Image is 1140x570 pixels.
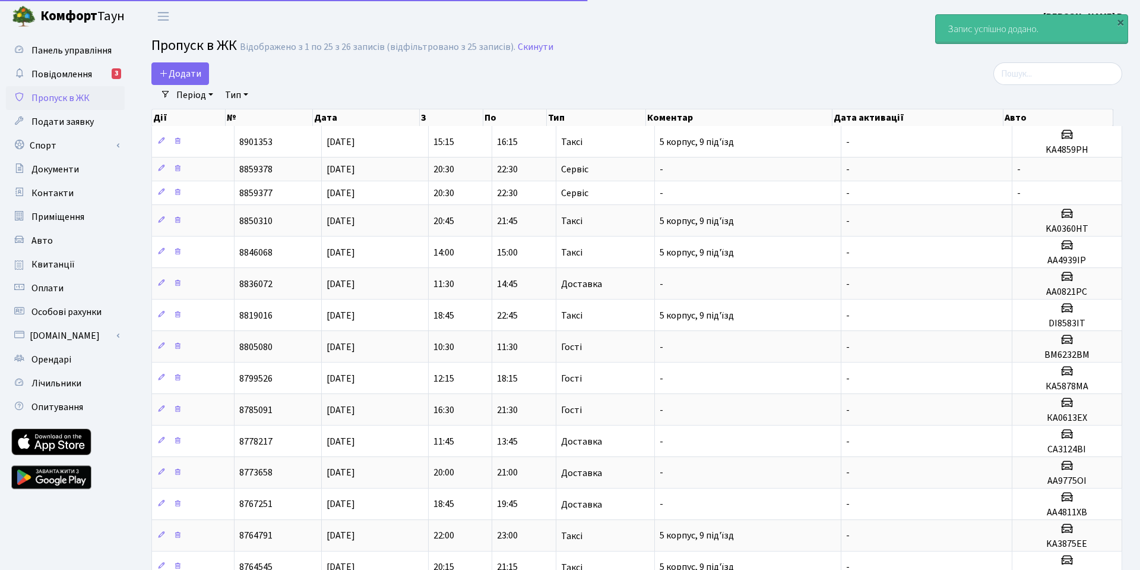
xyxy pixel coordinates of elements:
span: [DATE] [327,404,355,417]
span: Гості [561,405,582,415]
th: Коментар [646,109,832,126]
span: Таксі [561,311,582,320]
span: 8901353 [239,136,273,149]
span: 8805080 [239,341,273,354]
span: 11:45 [433,435,454,448]
span: Приміщення [31,210,84,223]
a: Приміщення [6,205,125,229]
span: - [846,246,850,259]
span: 16:15 [497,136,518,149]
span: 8778217 [239,435,273,448]
span: Панель управління [31,44,112,57]
a: Подати заявку [6,110,125,134]
h5: KA4859PH [1017,144,1117,156]
span: [DATE] [327,187,355,200]
a: Повідомлення3 [6,62,125,86]
span: - [660,341,663,354]
span: Таксі [561,216,582,226]
span: - [660,404,663,417]
span: Опитування [31,401,83,414]
div: Відображено з 1 по 25 з 26 записів (відфільтровано з 25 записів). [240,42,515,53]
th: Авто [1003,109,1113,126]
span: [DATE] [327,372,355,385]
span: - [660,163,663,176]
span: 8764791 [239,530,273,543]
span: Особові рахунки [31,306,102,319]
span: 8785091 [239,404,273,417]
span: 20:30 [433,187,454,200]
h5: KA3875EE [1017,538,1117,550]
button: Переключити навігацію [148,7,178,26]
span: 5 корпус, 9 під'їзд [660,136,734,149]
span: 11:30 [497,341,518,354]
h5: ВМ6232ВМ [1017,349,1117,361]
span: [DATE] [327,163,355,176]
span: Сервіс [561,165,588,174]
a: [PERSON_NAME] В. [1043,10,1126,24]
a: Пропуск в ЖК [6,86,125,110]
span: 20:00 [433,467,454,480]
span: [DATE] [327,136,355,149]
span: [DATE] [327,530,355,543]
span: Повідомлення [31,68,92,81]
span: Пропуск в ЖК [151,35,237,56]
a: Авто [6,229,125,253]
span: - [660,467,663,480]
span: - [846,215,850,228]
img: logo.png [12,5,36,29]
span: [DATE] [327,435,355,448]
span: Доставка [561,500,602,509]
span: - [846,163,850,176]
a: Опитування [6,395,125,419]
span: 22:30 [497,163,518,176]
span: 10:30 [433,341,454,354]
span: - [846,309,850,322]
span: Сервіс [561,188,588,198]
h5: АА4811ХВ [1017,507,1117,518]
h5: КА5878МА [1017,381,1117,392]
span: 8846068 [239,246,273,259]
h5: АА9775ОІ [1017,475,1117,487]
a: [DOMAIN_NAME] [6,324,125,348]
a: Період [172,85,218,105]
span: - [846,278,850,291]
span: 8799526 [239,372,273,385]
span: 8836072 [239,278,273,291]
span: Гості [561,374,582,383]
span: Авто [31,234,53,247]
span: - [846,498,850,511]
span: Доставка [561,437,602,446]
span: [DATE] [327,246,355,259]
span: - [846,404,850,417]
a: Контакти [6,181,125,205]
span: 15:00 [497,246,518,259]
span: - [660,187,663,200]
th: По [483,109,547,126]
span: 18:45 [433,498,454,511]
h5: KA0360HT [1017,223,1117,235]
h5: DI8583IT [1017,318,1117,329]
b: [PERSON_NAME] В. [1043,10,1126,23]
span: Таксі [561,137,582,147]
a: Скинути [518,42,553,53]
a: Орендарі [6,348,125,371]
span: [DATE] [327,215,355,228]
span: 21:00 [497,467,518,480]
span: 13:45 [497,435,518,448]
span: Таксі [561,531,582,541]
span: 22:00 [433,530,454,543]
span: [DATE] [327,309,355,322]
span: - [846,372,850,385]
span: 12:15 [433,372,454,385]
span: Квитанції [31,258,75,271]
a: Лічильники [6,371,125,395]
span: Додати [159,67,201,80]
span: Таксі [561,248,582,257]
span: Оплати [31,282,64,295]
span: - [846,435,850,448]
span: - [1017,163,1021,176]
div: 3 [112,68,121,79]
span: 18:45 [433,309,454,322]
th: Дата активації [832,109,1003,126]
span: 21:45 [497,215,518,228]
